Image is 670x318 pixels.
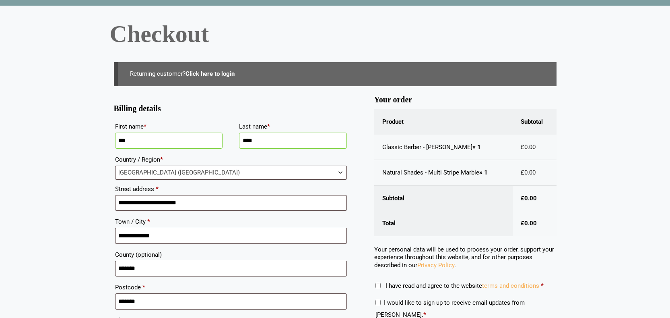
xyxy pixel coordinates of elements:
bdi: 0.00 [521,143,536,151]
p: Your personal data will be used to process your order, support your experience throughout this we... [374,246,557,270]
span: £ [521,143,524,151]
a: Click here to login [186,70,235,77]
th: Subtotal [513,109,556,135]
span: £ [521,169,524,176]
label: First name [115,121,223,133]
bdi: 0.00 [521,169,536,176]
th: Product [374,109,513,135]
label: Country / Region [115,154,347,166]
span: £ [521,195,524,202]
abbr: required [541,282,544,289]
th: Subtotal [374,186,513,211]
span: Country / Region [115,166,347,180]
h3: Your order [374,98,557,102]
span: (optional) [136,251,162,258]
span: £ [521,220,524,227]
td: Classic Berber - [PERSON_NAME] [374,135,513,160]
input: I would like to sign up to receive email updates from [PERSON_NAME]. [375,300,381,305]
span: I have read and agree to the website [386,282,539,289]
th: Total [374,211,513,236]
div: Returning customer? [114,62,557,86]
strong: × 1 [472,143,481,151]
label: Postcode [115,281,347,293]
h1: Checkout [110,22,561,46]
strong: × 1 [479,169,488,176]
label: County [115,249,347,261]
label: Street address [115,183,347,195]
label: Last name [239,121,347,133]
span: United Kingdom (UK) [115,166,346,179]
h3: Billing details [114,107,348,110]
input: I have read and agree to the websiteterms and conditions * [375,283,381,288]
bdi: 0.00 [521,220,537,227]
a: Privacy Policy [417,262,454,269]
a: terms and conditions [482,282,539,289]
td: Natural Shades - Multi Stripe Marble [374,160,513,186]
label: Town / City [115,216,347,228]
bdi: 0.00 [521,195,537,202]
